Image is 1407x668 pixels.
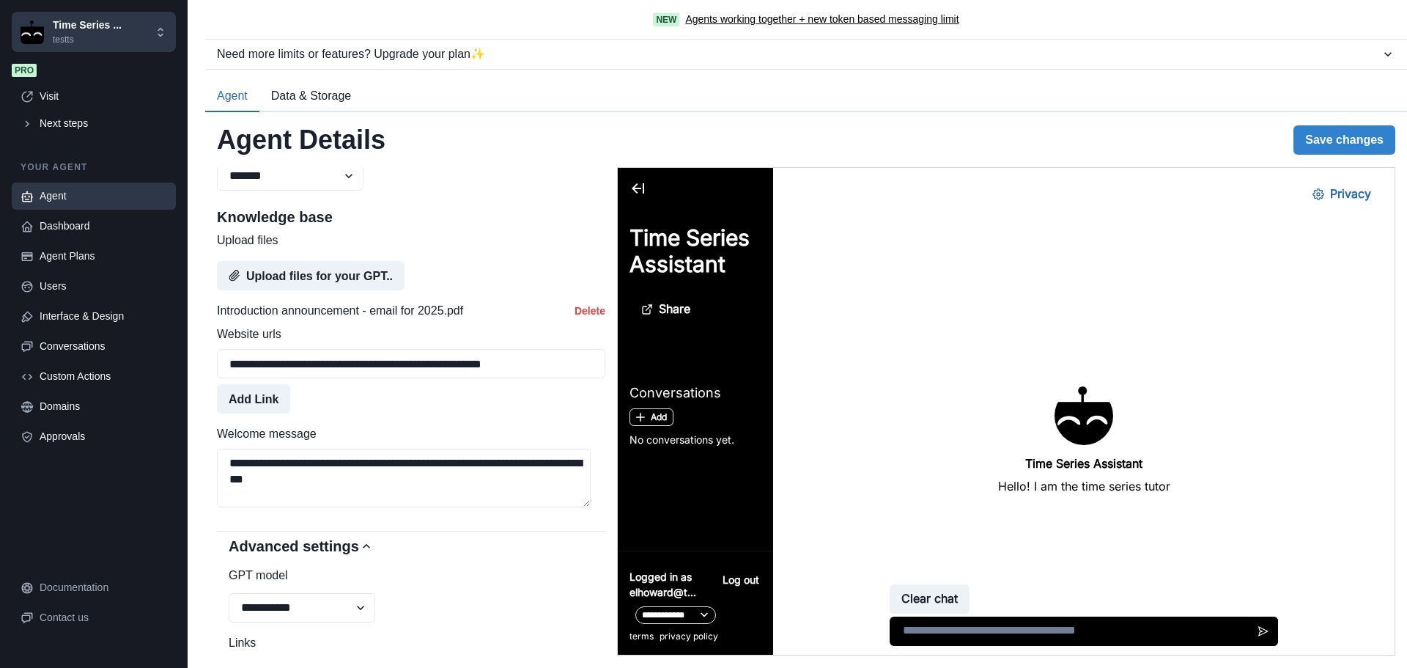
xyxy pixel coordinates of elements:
h2: Advanced settings [229,537,359,555]
div: Dashboard [40,219,167,234]
label: Links [229,634,585,652]
div: Custom Actions [40,369,167,384]
div: Domains [40,399,167,414]
p: testts [53,33,122,46]
button: Save changes [1293,125,1395,155]
div: Visit [40,89,167,104]
div: Contact us [40,610,167,625]
button: Privacy Settings [683,12,765,41]
div: Need more limits or features? Upgrade your plan ✨ [217,45,1381,63]
img: Chakra UI [21,21,44,44]
p: Time Series ... [53,18,122,33]
span: New [653,13,679,26]
span: Pro [12,64,37,77]
iframe: Agent Chat [618,168,1395,655]
div: Interface & Design [40,309,167,324]
a: Agents working together + new token based messaging limit [685,12,959,27]
div: Conversations [40,339,167,354]
label: Website urls [217,326,597,343]
p: Introduction announcement - email for 2025.pdf [217,302,463,320]
div: Agent [40,188,167,204]
h2: Agent Details [217,124,385,155]
div: Approvals [40,429,167,444]
div: Agent Plans [40,249,167,264]
button: Add Link [217,384,290,414]
button: Send message [631,449,660,478]
button: Advanced settings [217,532,605,561]
div: Documentation [40,580,167,595]
div: Users [40,279,167,294]
button: Upload files for your GPT.. [217,261,405,290]
h2: Knowledge base [217,208,605,226]
button: Need more limits or features? Upgrade your plan✨ [205,40,1407,69]
button: Agent [205,81,259,112]
a: Documentation [12,574,176,601]
button: Chakra UITime Series ...testts [12,12,176,52]
button: Delete [575,305,605,317]
label: Upload files [217,232,597,249]
div: Next steps [40,116,167,131]
button: Data & Storage [259,81,363,112]
label: Welcome message [217,425,597,443]
p: Your agent [12,161,176,174]
label: GPT model [229,567,585,584]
